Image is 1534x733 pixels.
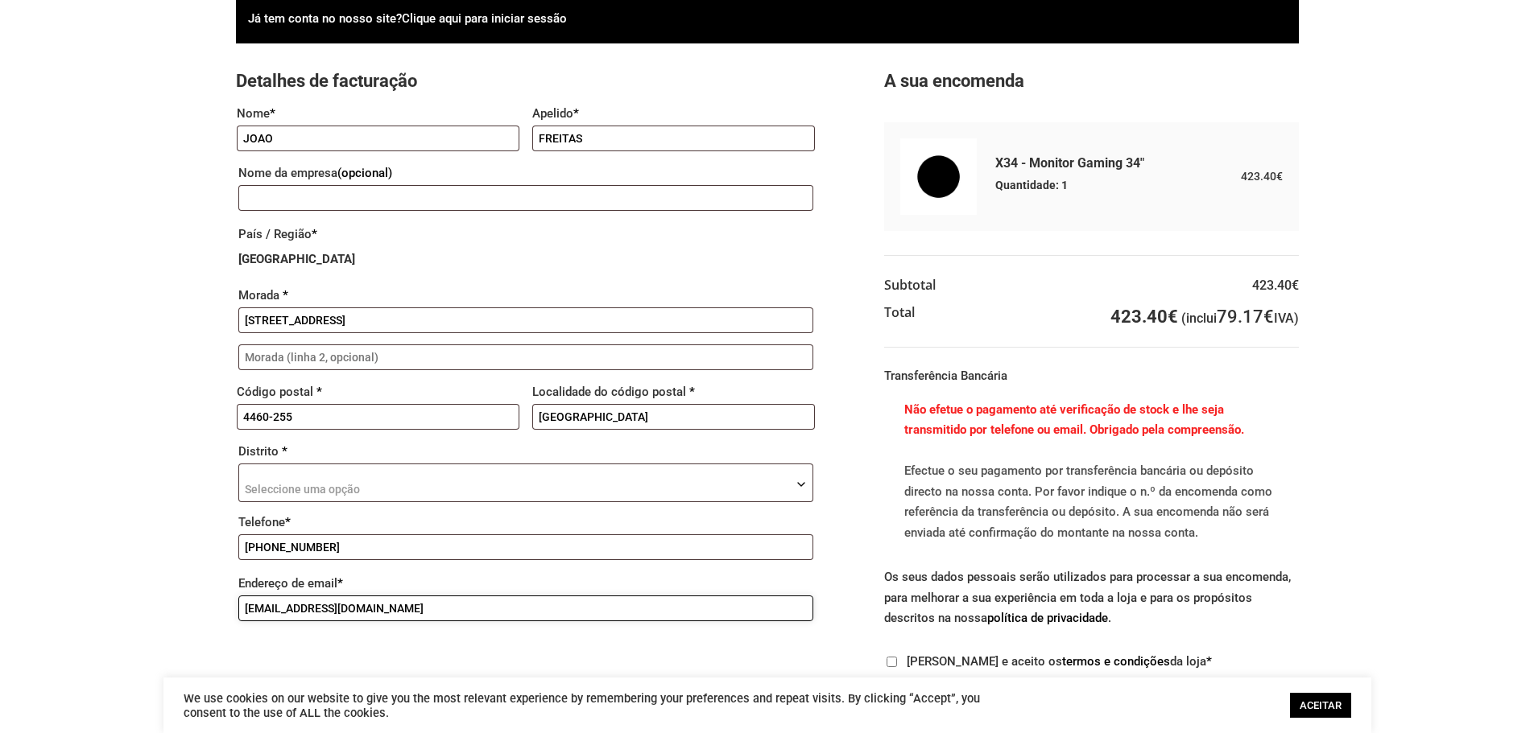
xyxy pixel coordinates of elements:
div: We use cookies on our website to give you the most relevant experience by remembering your prefer... [184,691,1001,720]
label: País / Região [238,222,814,246]
span: 79.17 [1217,307,1274,327]
label: Telefone [238,510,814,534]
label: Localidade do código postal [532,380,815,404]
span: Quantidade: 1 [995,172,1144,198]
b: Não efetue o pagamento até verificação de stock e lhe seja transmitido por telefone ou email. Obr... [904,402,1244,438]
h3: A sua encomenda [884,68,1299,95]
a: X34 - Monitor Gaming 34" [995,155,1144,171]
span: € [1168,307,1178,327]
small: (inclui IVA) [1181,311,1299,326]
label: Morada [238,283,814,307]
h3: Detalhes de facturação [236,68,817,95]
span: € [1263,307,1274,327]
input: Nome da rua e número da porta [238,307,814,333]
label: Transferência Bancária [884,369,1007,383]
label: Nome da empresa [238,161,814,185]
label: Nome [237,101,519,126]
span: (opcional) [337,166,392,180]
label: Endereço de email [238,571,814,595]
span: € [1292,278,1299,293]
input: Morada (linha 2, opcional) [238,344,814,370]
a: Clique aqui para iniciar sessão [402,10,567,28]
p: Efectue o seu pagamento por transferência bancária ou depósito directo na nossa conta. Por favor ... [896,400,1287,544]
span: Distrito [238,463,814,502]
p: Os seus dados pessoais serão utilizados para processar a sua encomenda, para melhorar a sua exper... [884,567,1299,647]
img: logo_glandrive.jpg [900,138,977,215]
label: [PERSON_NAME] e aceito os da loja [907,654,1212,669]
th: Total [884,299,915,331]
label: Apelido [532,101,815,126]
span: Seleccione uma opção [245,483,360,496]
th: Subtotal [884,272,936,299]
a: termos e condições [1062,654,1170,669]
bdi: 423.40 [1241,170,1283,183]
span: € [1276,170,1283,183]
a: ACEITAR [1290,693,1351,718]
bdi: 423.40 [1252,278,1299,293]
label: Código postal [237,380,519,404]
bdi: 423.40 [1110,307,1178,327]
label: Distrito [238,439,814,463]
strong: [GEOGRAPHIC_DATA] [238,252,355,266]
a: política de privacidade [987,611,1108,625]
